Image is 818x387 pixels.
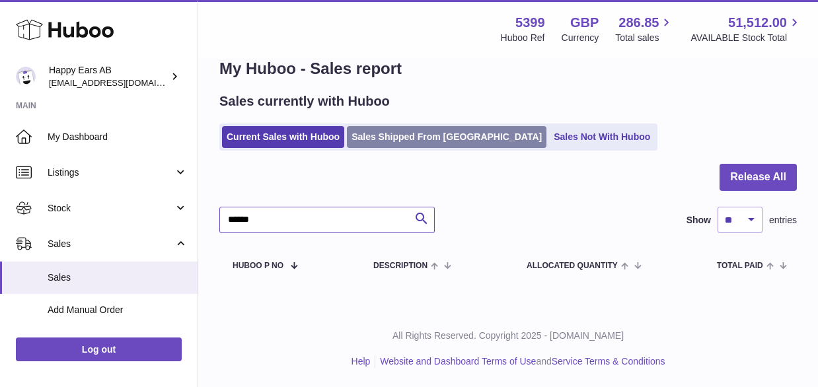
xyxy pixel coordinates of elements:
span: entries [769,214,797,227]
span: Add Manual Order [48,304,188,316]
span: 286.85 [618,14,659,32]
h1: My Huboo - Sales report [219,58,797,79]
span: [EMAIL_ADDRESS][DOMAIN_NAME] [49,77,194,88]
span: Listings [48,166,174,179]
span: Total paid [717,262,763,270]
span: Total sales [615,32,674,44]
a: 51,512.00 AVAILABLE Stock Total [690,14,802,44]
a: 286.85 Total sales [615,14,674,44]
h2: Sales currently with Huboo [219,92,390,110]
span: Sales [48,238,174,250]
span: Huboo P no [233,262,283,270]
span: Sales [48,271,188,284]
span: Description [373,262,428,270]
span: Stock [48,202,174,215]
span: ALLOCATED Quantity [527,262,618,270]
label: Show [687,214,711,227]
p: All Rights Reserved. Copyright 2025 - [DOMAIN_NAME] [209,330,807,342]
a: Sales Shipped From [GEOGRAPHIC_DATA] [347,126,546,148]
li: and [375,355,665,368]
a: Sales Not With Huboo [549,126,655,148]
a: Service Terms & Conditions [552,356,665,367]
strong: 5399 [515,14,545,32]
a: Website and Dashboard Terms of Use [380,356,536,367]
span: My Dashboard [48,131,188,143]
button: Release All [720,164,797,191]
img: 3pl@happyearsearplugs.com [16,67,36,87]
span: AVAILABLE Stock Total [690,32,802,44]
div: Happy Ears AB [49,64,168,89]
a: Current Sales with Huboo [222,126,344,148]
div: Huboo Ref [501,32,545,44]
strong: GBP [570,14,599,32]
div: Currency [562,32,599,44]
span: 51,512.00 [728,14,787,32]
a: Help [352,356,371,367]
a: Log out [16,337,182,361]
